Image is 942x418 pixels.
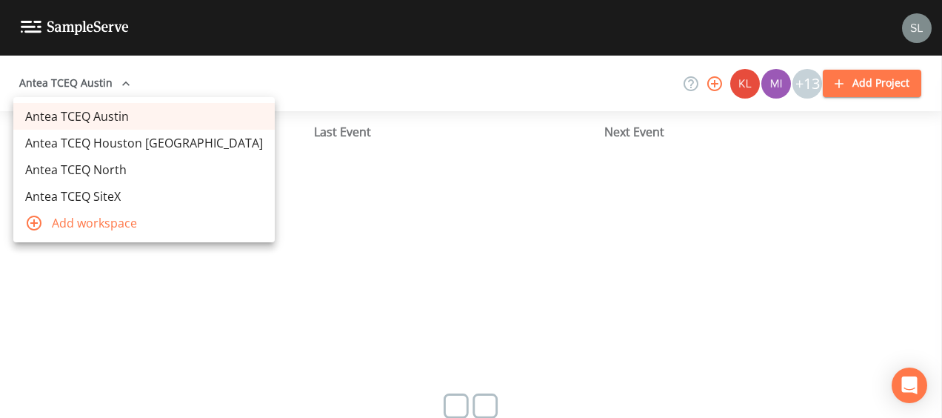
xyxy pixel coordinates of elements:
a: Antea TCEQ North [13,156,275,183]
a: Antea TCEQ Austin [13,103,275,130]
span: Add workspace [52,214,263,232]
a: Antea TCEQ SiteX [13,183,275,210]
div: Open Intercom Messenger [892,368,927,403]
a: Antea TCEQ Houston [GEOGRAPHIC_DATA] [13,130,275,156]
